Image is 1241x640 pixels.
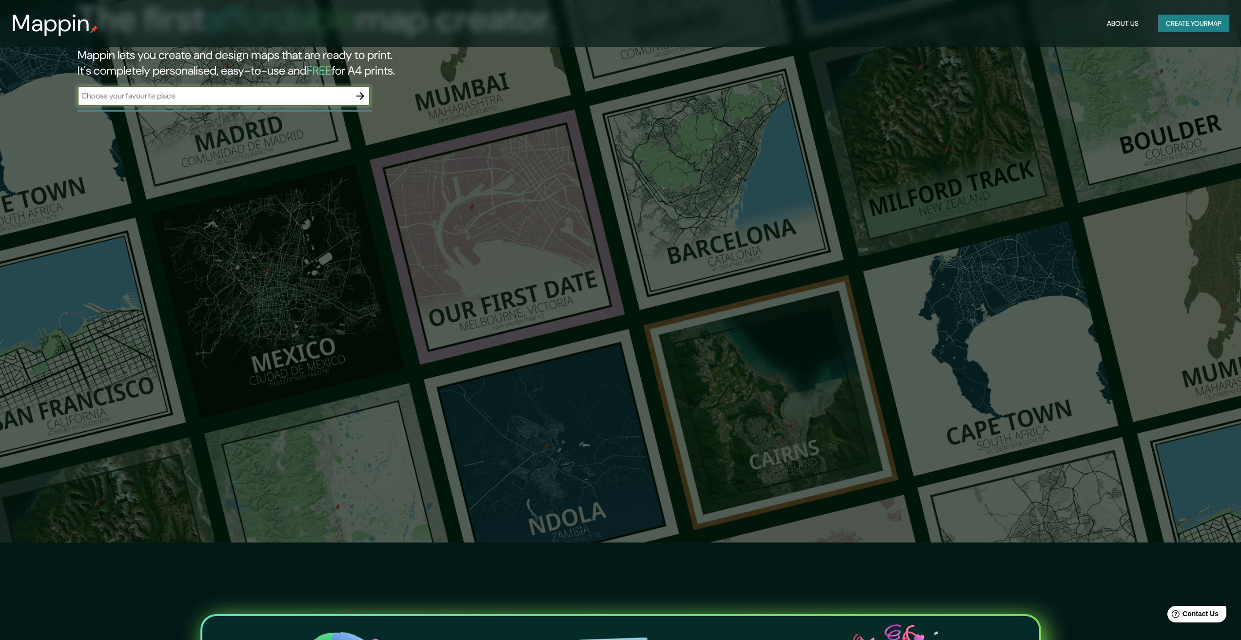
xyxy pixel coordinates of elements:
[1158,15,1229,33] button: Create yourmap
[90,25,98,33] img: mappin-pin
[78,47,698,78] h2: Mappin lets you create and design maps that are ready to print. It's completely personalised, eas...
[307,63,332,78] h5: FREE
[1103,15,1143,33] button: About Us
[12,10,90,37] h3: Mappin
[78,90,351,101] input: Choose your favourite place
[1154,602,1230,629] iframe: Help widget launcher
